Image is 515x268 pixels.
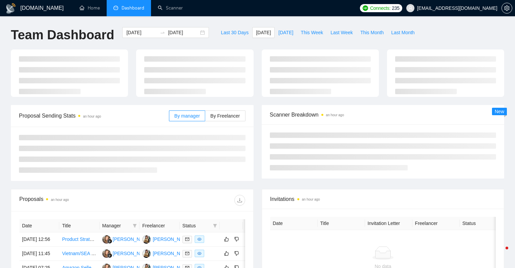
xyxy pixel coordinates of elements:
[501,3,512,14] button: setting
[252,27,275,38] button: [DATE]
[158,5,183,11] a: searchScanner
[102,250,152,256] a: NK[PERSON_NAME]
[412,217,460,230] th: Freelancer
[153,250,192,257] div: [PERSON_NAME]
[142,235,151,244] img: CM
[174,113,200,119] span: By manager
[19,111,169,120] span: Proposal Sending Stats
[502,5,512,11] span: setting
[83,115,101,118] time: an hour ago
[113,250,152,257] div: [PERSON_NAME]
[19,247,59,261] td: [DATE] 11:45
[197,237,201,241] span: eye
[275,27,297,38] button: [DATE]
[131,221,138,231] span: filter
[326,113,344,117] time: an hour ago
[327,27,357,38] button: Last Week
[102,222,130,229] span: Manager
[160,30,165,35] span: to
[217,27,252,38] button: Last 30 Days
[197,251,201,255] span: eye
[183,222,210,229] span: Status
[107,239,112,244] img: gigradar-bm.png
[80,5,100,11] a: homeHome
[234,236,239,242] span: dislike
[133,224,137,228] span: filter
[11,27,114,43] h1: Team Dashboard
[234,251,239,256] span: dislike
[221,29,249,36] span: Last 30 Days
[270,195,496,203] span: Invitations
[270,217,318,230] th: Date
[270,110,496,119] span: Scanner Breakdown
[330,29,353,36] span: Last Week
[392,4,399,12] span: 235
[102,235,111,244] img: NK
[297,27,327,38] button: This Week
[160,30,165,35] span: swap-right
[360,29,384,36] span: This Month
[100,219,140,232] th: Manager
[59,219,99,232] th: Title
[59,247,99,261] td: Vietnam/SEA - Industry and/or sourcing Specialist for Vietnam Consumer Goods Manufacturing
[302,198,320,201] time: an hour ago
[126,29,157,36] input: Start date
[370,4,390,12] span: Connects:
[224,251,229,256] span: like
[234,195,245,206] button: download
[153,235,192,243] div: [PERSON_NAME]
[387,27,418,38] button: Last Month
[142,249,151,258] img: CM
[213,224,217,228] span: filter
[142,236,192,242] a: CM[PERSON_NAME]
[107,253,112,258] img: gigradar-bm.png
[122,5,144,11] span: Dashboard
[142,250,192,256] a: CM[PERSON_NAME]
[185,237,189,241] span: mail
[278,29,293,36] span: [DATE]
[59,232,99,247] td: Product Strategy Consultant for Startup project
[210,113,240,119] span: By Freelancer
[391,29,414,36] span: Last Month
[168,29,199,36] input: End date
[301,29,323,36] span: This Week
[492,245,508,261] iframe: Intercom live chat
[19,219,59,232] th: Date
[102,249,111,258] img: NK
[501,5,512,11] a: setting
[365,217,412,230] th: Invitation Letter
[185,251,189,255] span: mail
[235,198,245,203] span: download
[113,235,152,243] div: [PERSON_NAME]
[318,217,365,230] th: Title
[102,236,152,242] a: NK[PERSON_NAME]
[19,232,59,247] td: [DATE] 12:56
[363,5,368,11] img: upwork-logo.png
[408,6,413,11] span: user
[224,236,229,242] span: like
[495,109,504,114] span: New
[233,249,241,257] button: dislike
[212,221,218,231] span: filter
[19,195,132,206] div: Proposals
[357,27,387,38] button: This Month
[62,236,160,242] a: Product Strategy Consultant for Startup project
[62,251,262,256] a: Vietnam/SEA - Industry and/or sourcing Specialist for Vietnam Consumer Goods Manufacturing
[222,235,231,243] button: like
[222,249,231,257] button: like
[113,5,118,10] span: dashboard
[51,198,69,202] time: an hour ago
[140,219,179,232] th: Freelancer
[233,235,241,243] button: dislike
[5,3,16,14] img: logo
[256,29,271,36] span: [DATE]
[460,217,507,230] th: Status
